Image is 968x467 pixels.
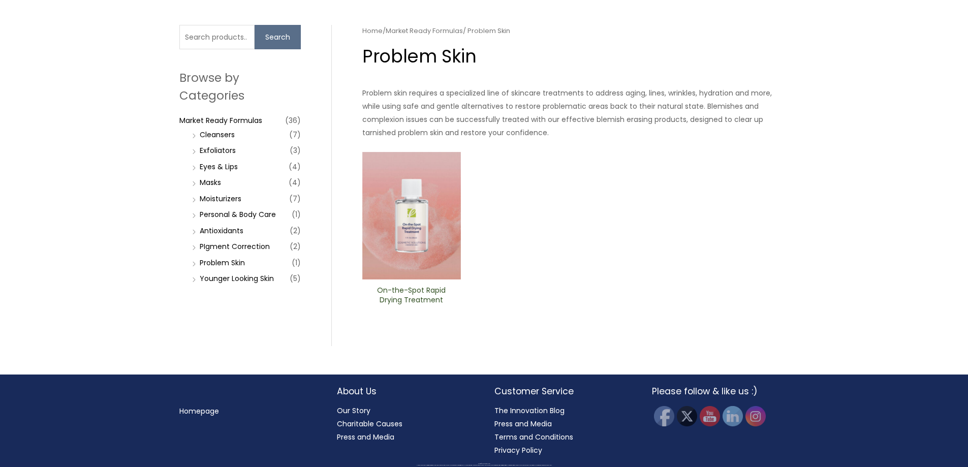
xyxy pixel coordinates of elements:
[386,26,463,36] a: Market Ready Formulas
[337,419,402,429] a: Charitable Causes
[494,432,573,442] a: Terms and Conditions
[200,226,243,236] a: Antioxidants
[292,207,301,222] span: (1)
[494,445,542,455] a: Privacy Policy
[200,241,270,252] a: PIgment Correction
[677,406,697,426] img: Twitter
[494,406,565,416] a: The Innovation Blog
[179,25,255,49] input: Search products…
[200,258,245,268] a: Problem Skin
[18,465,950,466] div: All material on this Website, including design, text, images, logos and sounds, are owned by Cosm...
[200,162,238,172] a: Eyes & Lips
[200,209,276,220] a: Personal & Body Care
[654,406,674,426] img: Facebook
[292,256,301,270] span: (1)
[289,175,301,190] span: (4)
[337,406,370,416] a: Our Story
[289,192,301,206] span: (7)
[289,128,301,142] span: (7)
[362,152,461,280] img: On-the-Spot ​Rapid Drying Treatment
[290,143,301,158] span: (3)
[179,115,262,126] a: Market Ready Formulas
[362,44,789,69] h1: Problem Skin
[337,432,394,442] a: Press and Media
[18,463,950,464] div: Copyright © 2025
[362,26,383,36] a: Home
[362,86,789,139] p: Problem skin requires a specialized line of skincare treatments to address aging, lines, wrinkles...
[289,160,301,174] span: (4)
[200,194,241,204] a: Moisturizers
[290,239,301,254] span: (2)
[494,385,632,398] h2: Customer Service
[652,385,789,398] h2: Please follow & like us :)
[179,404,317,418] nav: Menu
[285,113,301,128] span: (36)
[179,406,219,416] a: Homepage
[255,25,301,49] button: Search
[494,419,552,429] a: Press and Media
[337,404,474,444] nav: About Us
[370,286,452,308] a: On-the-Spot ​Rapid Drying Treatment
[290,271,301,286] span: (5)
[179,69,301,104] h2: Browse by Categories
[200,145,236,155] a: Exfoliators
[362,25,789,37] nav: Breadcrumb
[370,286,452,305] h2: On-the-Spot ​Rapid Drying Treatment
[290,224,301,238] span: (2)
[494,404,632,457] nav: Customer Service
[337,385,474,398] h2: About Us
[200,130,235,140] a: Cleansers
[200,177,221,188] a: Masks
[200,273,274,284] a: Younger Looking Skin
